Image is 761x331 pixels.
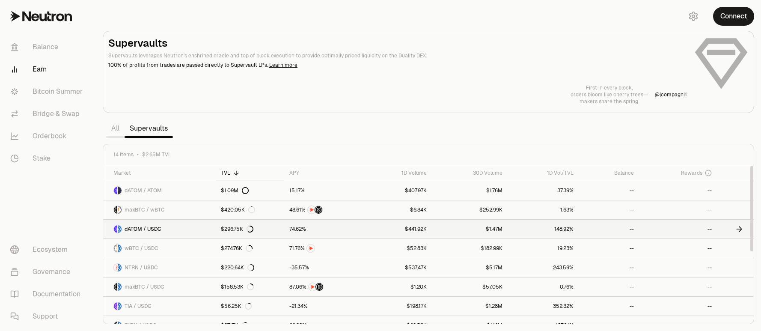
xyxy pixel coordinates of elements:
[289,170,357,176] div: APY
[284,239,363,258] a: NTRN
[118,225,122,233] img: USDC Logo
[142,151,171,158] span: $2.65M TVL
[114,225,117,233] img: dATOM Logo
[221,226,253,233] div: $296.75K
[432,297,508,316] a: $1.28M
[508,297,579,316] a: 352.32%
[579,277,639,296] a: --
[114,245,117,252] img: wBTC Logo
[3,58,92,81] a: Earn
[508,277,579,296] a: 0.76%
[3,36,92,58] a: Balance
[513,170,574,176] div: 1D Vol/TVL
[216,277,284,296] a: $158.53K
[655,91,687,98] a: @jcompagni1
[363,297,432,316] a: $198.17K
[118,283,122,291] img: USDC Logo
[118,322,122,329] img: USDC Logo
[103,220,216,239] a: dATOM LogoUSDC LogodATOM / USDC
[639,239,717,258] a: --
[289,244,357,253] button: NTRN
[315,206,322,214] img: Structured Points
[639,277,717,296] a: --
[432,277,508,296] a: $57.05K
[289,206,357,214] button: NTRNStructured Points
[103,239,216,258] a: wBTC LogoUSDC LogowBTC / USDC
[639,181,717,200] a: --
[216,181,284,200] a: $1.09M
[368,170,427,176] div: 1D Volume
[125,187,162,194] span: dATOM / ATOM
[221,245,253,252] div: $274.76K
[579,239,639,258] a: --
[103,277,216,296] a: maxBTC LogoUSDC LogomaxBTC / USDC
[108,52,687,60] p: Supervaults leverages Neutron's enshrined oracle and top of block execution to provide optimally ...
[508,239,579,258] a: 19.23%
[125,322,157,329] span: DYDX / USDC
[3,283,92,305] a: Documentation
[639,297,717,316] a: --
[113,170,211,176] div: Market
[432,258,508,277] a: $5.17M
[508,220,579,239] a: 148.92%
[579,297,639,316] a: --
[432,181,508,200] a: $1.76M
[114,264,117,271] img: NTRN Logo
[681,170,702,176] span: Rewards
[221,303,252,310] div: $56.25K
[125,303,152,310] span: TIA / USDC
[3,261,92,283] a: Governance
[284,277,363,296] a: NTRNStructured Points
[108,36,687,50] h2: Supervaults
[363,220,432,239] a: $441.92K
[3,305,92,328] a: Support
[432,220,508,239] a: $1.47M
[571,98,648,105] p: makers share the spring.
[307,245,315,252] img: NTRN
[363,200,432,219] a: $6.84K
[3,239,92,261] a: Ecosystem
[216,258,284,277] a: $220.64K
[639,258,717,277] a: --
[363,239,432,258] a: $52.83K
[103,181,216,200] a: dATOM LogoATOM LogodATOM / ATOM
[508,258,579,277] a: 243.59%
[103,200,216,219] a: maxBTC LogowBTC LogomaxBTC / wBTC
[579,258,639,277] a: --
[103,297,216,316] a: TIA LogoUSDC LogoTIA / USDC
[216,220,284,239] a: $296.75K
[579,200,639,219] a: --
[508,181,579,200] a: 37.39%
[118,245,122,252] img: USDC Logo
[3,147,92,170] a: Stake
[639,200,717,219] a: --
[114,187,117,194] img: dATOM Logo
[216,200,284,219] a: $420.05K
[571,84,648,91] p: First in every block,
[308,206,315,214] img: NTRN
[114,283,117,291] img: maxBTC Logo
[639,220,717,239] a: --
[579,181,639,200] a: --
[3,103,92,125] a: Bridge & Swap
[125,283,164,290] span: maxBTC / USDC
[216,239,284,258] a: $274.76K
[118,264,122,271] img: USDC Logo
[125,245,158,252] span: wBTC / USDC
[113,151,134,158] span: 14 items
[309,283,316,291] img: NTRN
[114,206,117,214] img: maxBTC Logo
[125,226,161,233] span: dATOM / USDC
[269,62,297,69] a: Learn more
[221,187,249,194] div: $1.09M
[114,302,117,310] img: TIA Logo
[125,120,173,137] a: Supervaults
[437,170,502,176] div: 30D Volume
[571,84,648,105] a: First in every block,orders bloom like cherry trees—makers share the spring.
[108,61,687,69] p: 100% of profits from trades are passed directly to Supervault LPs.
[125,264,158,271] span: NTRN / USDC
[118,187,122,194] img: ATOM Logo
[363,277,432,296] a: $1.20K
[221,283,254,290] div: $158.53K
[432,239,508,258] a: $182.99K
